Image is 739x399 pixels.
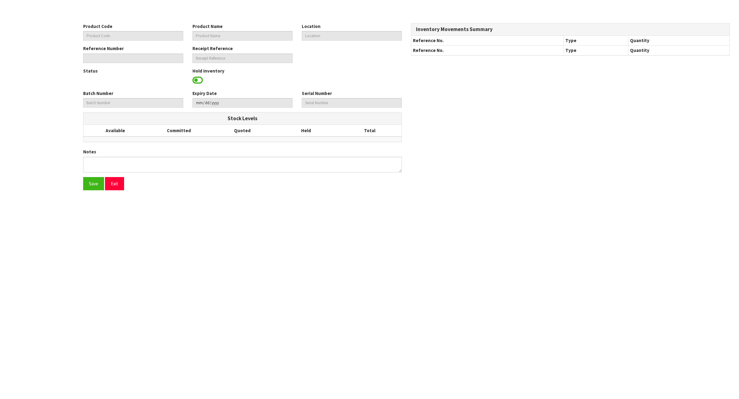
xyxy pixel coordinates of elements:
button: Save [83,177,104,190]
th: Reference No. [411,36,563,45]
input: Product Code [83,31,183,41]
th: Quantity [628,36,729,45]
label: Batch Number [83,90,113,97]
th: Quoted [211,125,274,136]
label: Notes [83,148,96,155]
th: Type [563,45,628,55]
input: Batch Number [83,98,183,108]
th: Available [83,125,147,136]
input: Serial Number [302,98,402,108]
label: Product Code [83,23,112,30]
label: Hold Inventory [192,68,224,74]
input: Receipt Reference [192,53,293,63]
label: Status [83,68,98,74]
label: Serial Number [302,90,332,97]
th: Type [563,36,628,45]
label: Expiry Date [192,90,217,97]
th: Total [338,125,402,136]
th: Held [274,125,338,136]
button: Exit [105,177,124,190]
th: Quantity [628,45,729,55]
th: Committed [147,125,211,136]
th: Reference No. [411,45,563,55]
input: Product Name [192,31,293,41]
h3: Inventory Movements Summary [416,26,725,32]
label: Reference Number [83,45,124,52]
label: Receipt Reference [192,45,233,52]
label: Location [302,23,321,30]
input: Location [302,31,402,41]
h3: Stock Levels [88,116,397,121]
label: Product Name [192,23,223,30]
